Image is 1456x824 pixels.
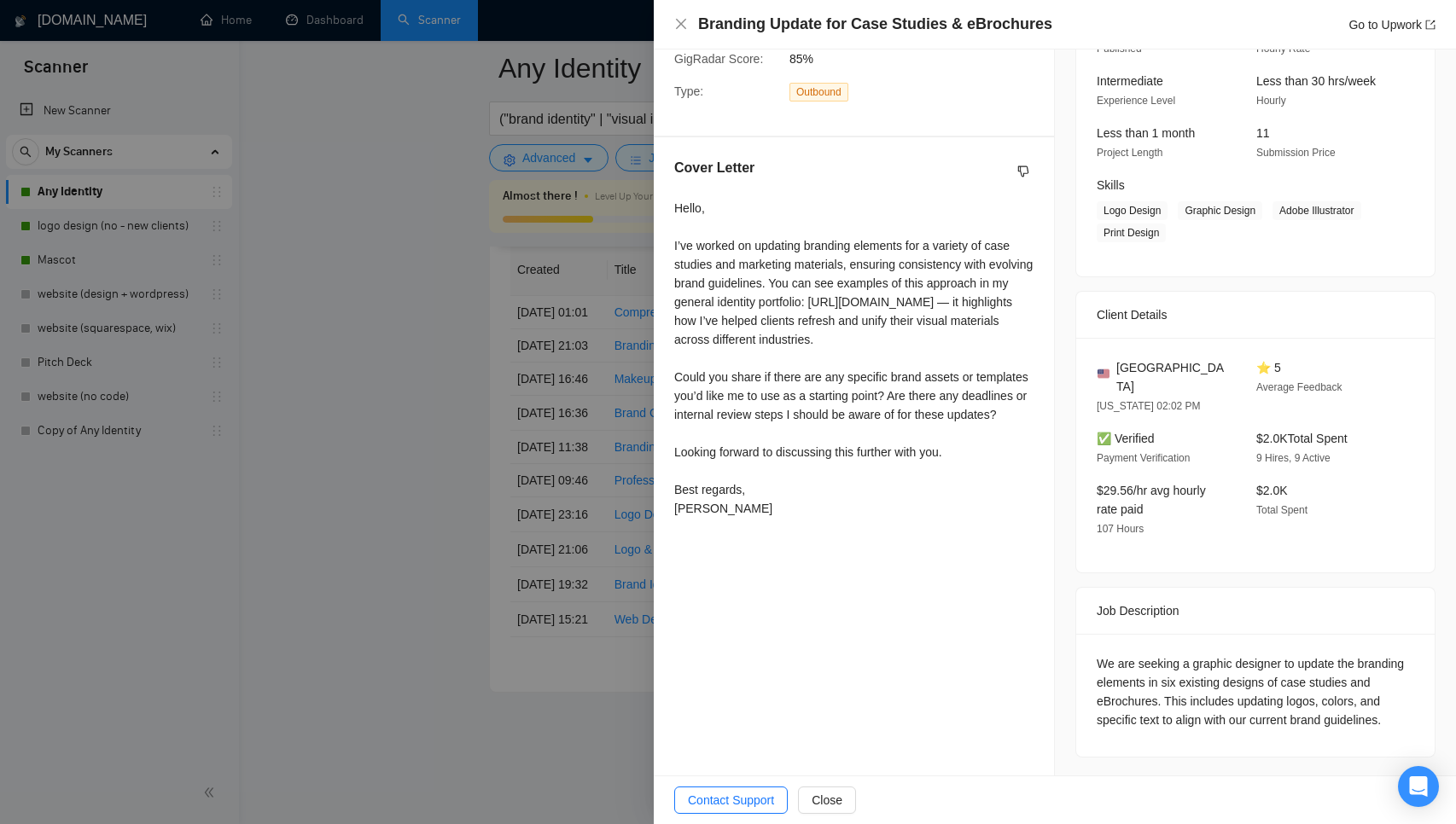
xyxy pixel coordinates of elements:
span: Hourly [1256,95,1286,107]
span: [US_STATE] 02:02 PM [1097,400,1201,412]
span: $2.0K [1256,484,1288,497]
span: Outbound [789,83,848,102]
span: Submission Price [1256,147,1336,159]
span: [GEOGRAPHIC_DATA] [1116,358,1229,396]
span: Print Design [1097,223,1166,242]
span: GigRadar Score: [674,52,763,66]
button: Close [798,786,856,814]
a: Go to Upworkexport [1348,18,1436,32]
span: Payment Verification [1097,452,1190,464]
button: Contact Support [674,786,788,814]
span: Less than 1 month [1097,126,1195,140]
span: Intermediate [1097,74,1163,88]
span: Close [812,791,842,809]
img: 🇺🇸 [1098,368,1109,380]
span: Hourly Rate [1256,43,1310,55]
span: Project Length [1097,147,1162,159]
span: $2.0K Total Spent [1256,432,1348,445]
span: Total Spent [1256,504,1307,516]
div: Hello, I’ve worked on updating branding elements for a variety of case studies and marketing mate... [674,199,1034,518]
button: Close [674,17,688,32]
span: close [674,17,688,31]
span: Logo Design [1097,201,1168,220]
div: Client Details [1097,292,1414,338]
span: ⭐ 5 [1256,361,1281,374]
h5: Cover Letter [674,158,754,178]
span: 107 Hours [1097,523,1144,535]
span: Adobe Illustrator [1273,201,1360,220]
button: dislike [1013,161,1034,182]
span: 11 [1256,126,1270,140]
span: ✅ Verified [1097,432,1155,445]
span: 85% [789,49,1045,68]
span: Less than 30 hrs/week [1256,74,1376,88]
h4: Branding Update for Case Studies & eBrochures [698,14,1052,35]
span: $29.56/hr avg hourly rate paid [1097,484,1206,516]
span: 9 Hires, 9 Active [1256,452,1331,464]
span: Contact Support [688,791,774,809]
div: We are seeking a graphic designer to update the branding elements in six existing designs of case... [1097,654,1414,729]
span: Average Feedback [1256,381,1342,393]
span: Type: [674,84,703,98]
span: Published [1097,43,1142,55]
span: Skills [1097,178,1125,192]
div: Open Intercom Messenger [1398,766,1439,807]
span: dislike [1017,165,1029,178]
span: Experience Level [1097,95,1175,107]
div: Job Description [1097,588,1414,634]
span: Graphic Design [1178,201,1262,220]
span: export [1425,20,1436,30]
